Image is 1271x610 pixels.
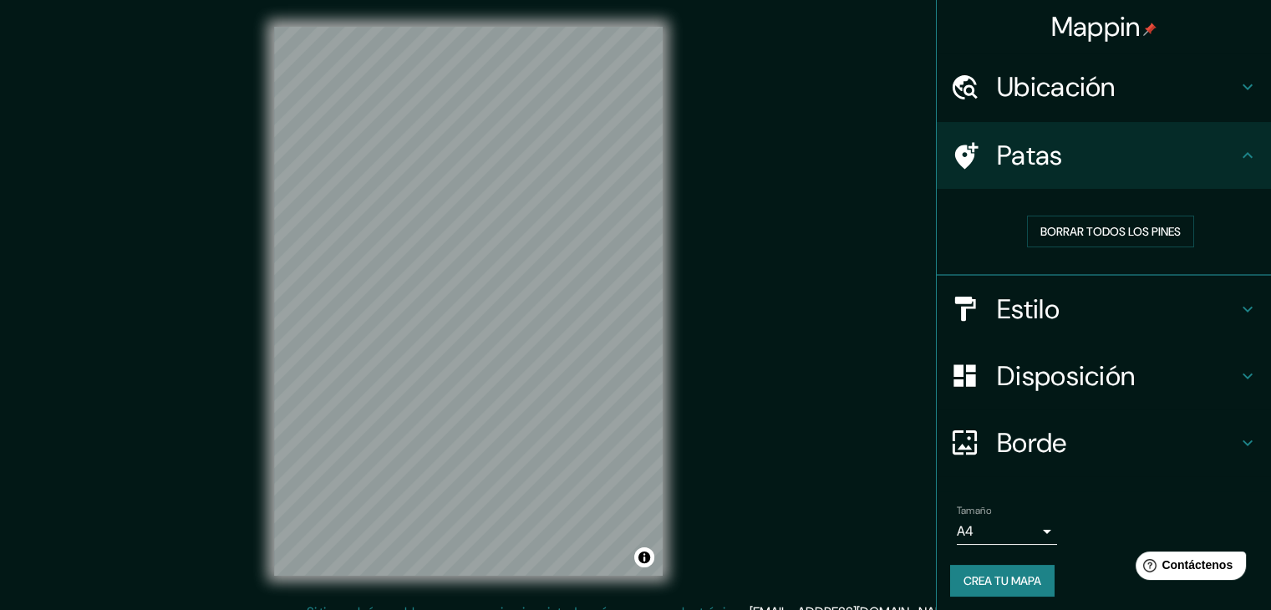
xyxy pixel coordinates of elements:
[1027,216,1194,247] button: Borrar todos los pines
[997,425,1067,460] font: Borde
[937,343,1271,409] div: Disposición
[937,276,1271,343] div: Estilo
[950,565,1055,597] button: Crea tu mapa
[997,138,1063,173] font: Patas
[963,573,1041,588] font: Crea tu mapa
[634,547,654,567] button: Activar o desactivar atribución
[1040,224,1181,239] font: Borrar todos los pines
[997,69,1116,104] font: Ubicación
[274,27,663,576] canvas: Mapa
[937,409,1271,476] div: Borde
[957,518,1057,545] div: A4
[1051,9,1141,44] font: Mappin
[997,292,1060,327] font: Estilo
[957,522,974,540] font: A4
[997,358,1135,394] font: Disposición
[937,122,1271,189] div: Patas
[1143,23,1157,36] img: pin-icon.png
[957,504,991,517] font: Tamaño
[937,53,1271,120] div: Ubicación
[1122,545,1253,592] iframe: Lanzador de widgets de ayuda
